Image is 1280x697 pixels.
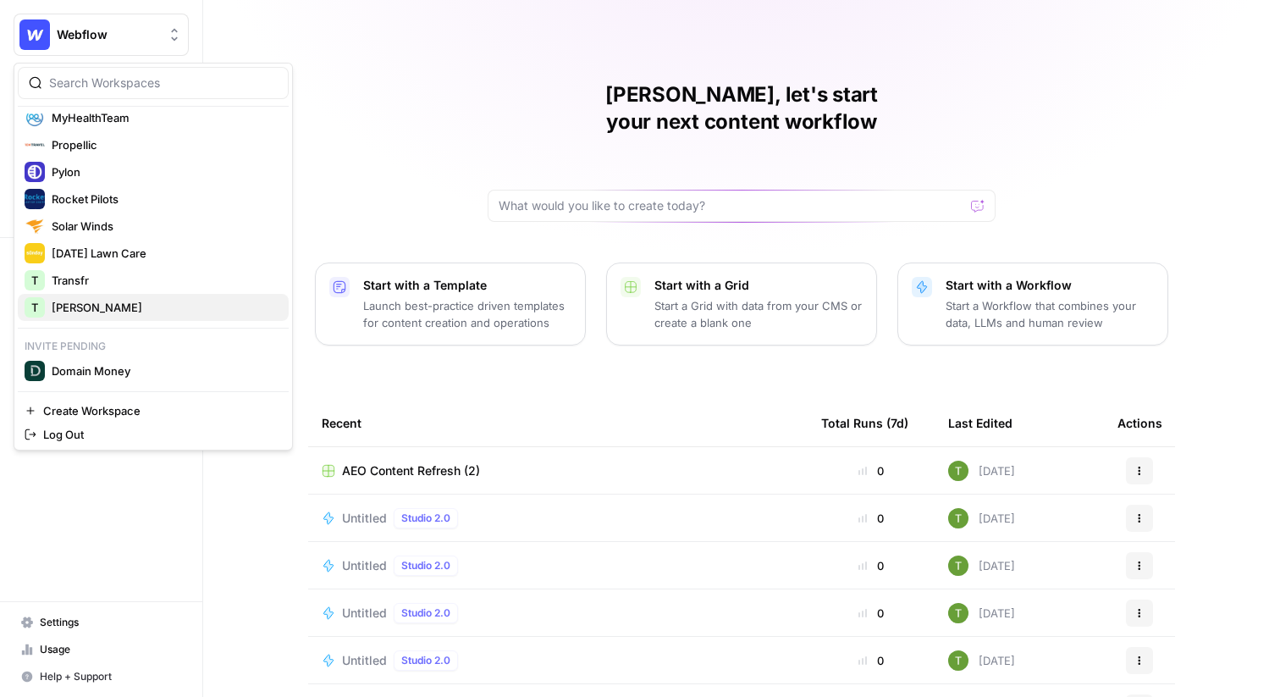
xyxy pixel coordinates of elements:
[322,650,794,671] a: UntitledStudio 2.0
[25,243,45,263] img: Sunday Lawn Care Logo
[57,26,159,43] span: Webflow
[948,603,1015,623] div: [DATE]
[52,191,275,207] span: Rocket Pilots
[14,609,189,636] a: Settings
[499,197,964,214] input: What would you like to create today?
[821,400,908,446] div: Total Runs (7d)
[821,462,921,479] div: 0
[14,636,189,663] a: Usage
[1117,400,1162,446] div: Actions
[342,462,480,479] span: AEO Content Refresh (2)
[342,557,387,574] span: Untitled
[821,652,921,669] div: 0
[897,263,1168,346] button: Start with a WorkflowStart a Workflow that combines your data, LLMs and human review
[43,426,275,443] span: Log Out
[52,245,275,262] span: [DATE] Lawn Care
[322,462,794,479] a: AEO Content Refresh (2)
[821,605,921,622] div: 0
[488,81,996,136] h1: [PERSON_NAME], let's start your next content workflow
[43,402,275,419] span: Create Workspace
[14,63,293,451] div: Workspace: Webflow
[52,299,275,316] span: [PERSON_NAME]
[14,14,189,56] button: Workspace: Webflow
[52,163,275,180] span: Pylon
[31,272,38,289] span: T
[322,603,794,623] a: UntitledStudio 2.0
[49,75,278,91] input: Search Workspaces
[821,557,921,574] div: 0
[31,299,38,316] span: T
[18,423,289,446] a: Log Out
[948,650,968,671] img: yba7bbzze900hr86j8rqqvfn473j
[606,263,877,346] button: Start with a GridStart a Grid with data from your CMS or create a blank one
[948,461,968,481] img: yba7bbzze900hr86j8rqqvfn473j
[25,135,45,155] img: Propellic Logo
[654,277,863,294] p: Start with a Grid
[948,508,968,528] img: yba7bbzze900hr86j8rqqvfn473j
[25,189,45,209] img: Rocket Pilots Logo
[40,615,181,630] span: Settings
[18,335,289,357] p: Invite pending
[322,508,794,528] a: UntitledStudio 2.0
[40,642,181,657] span: Usage
[342,652,387,669] span: Untitled
[40,669,181,684] span: Help + Support
[25,216,45,236] img: Solar Winds Logo
[52,136,275,153] span: Propellic
[948,603,968,623] img: yba7bbzze900hr86j8rqqvfn473j
[948,650,1015,671] div: [DATE]
[322,556,794,576] a: UntitledStudio 2.0
[948,400,1012,446] div: Last Edited
[821,510,921,527] div: 0
[401,653,450,668] span: Studio 2.0
[401,558,450,573] span: Studio 2.0
[52,272,275,289] span: Transfr
[19,19,50,50] img: Webflow Logo
[342,605,387,622] span: Untitled
[25,162,45,182] img: Pylon Logo
[18,399,289,423] a: Create Workspace
[25,361,45,381] img: Domain Money Logo
[363,297,571,331] p: Launch best-practice driven templates for content creation and operations
[25,108,45,128] img: MyHealthTeam Logo
[342,510,387,527] span: Untitled
[401,606,450,621] span: Studio 2.0
[52,362,275,379] span: Domain Money
[52,109,275,126] span: MyHealthTeam
[948,556,1015,576] div: [DATE]
[946,277,1154,294] p: Start with a Workflow
[948,461,1015,481] div: [DATE]
[946,297,1154,331] p: Start a Workflow that combines your data, LLMs and human review
[315,263,586,346] button: Start with a TemplateLaunch best-practice driven templates for content creation and operations
[654,297,863,331] p: Start a Grid with data from your CMS or create a blank one
[363,277,571,294] p: Start with a Template
[322,400,794,446] div: Recent
[52,218,275,235] span: Solar Winds
[14,663,189,690] button: Help + Support
[948,556,968,576] img: yba7bbzze900hr86j8rqqvfn473j
[948,508,1015,528] div: [DATE]
[401,511,450,526] span: Studio 2.0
